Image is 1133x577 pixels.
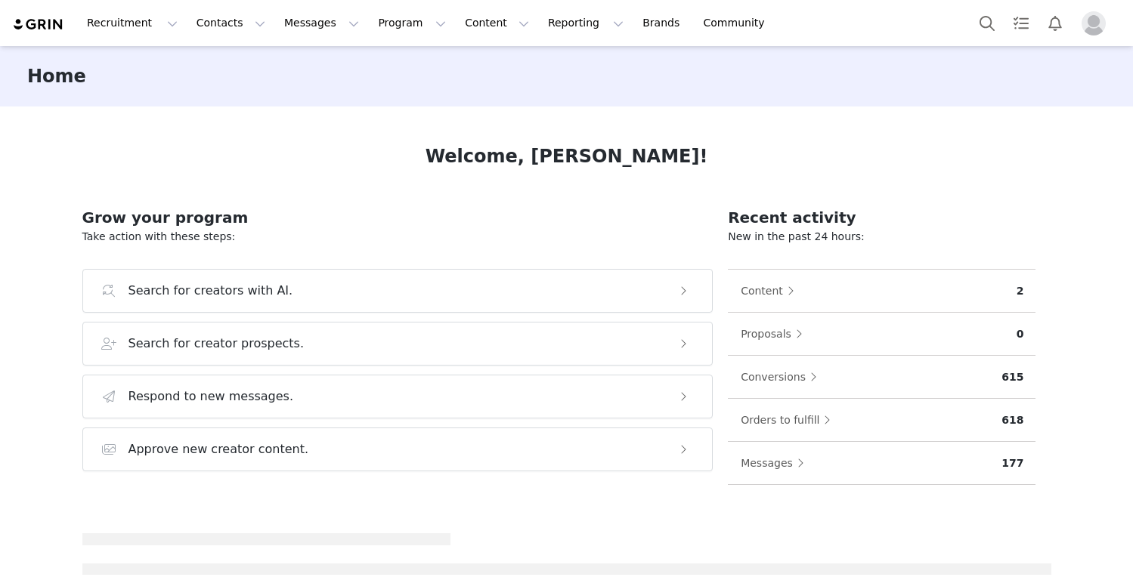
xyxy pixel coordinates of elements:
h3: Respond to new messages. [128,387,294,406]
a: Tasks [1005,6,1038,40]
button: Notifications [1039,6,1072,40]
button: Messages [740,451,812,475]
a: Brands [633,6,693,40]
p: Take action with these steps: [82,229,714,245]
button: Messages [275,6,368,40]
img: placeholder-profile.jpg [1082,11,1106,35]
h3: Search for creators with AI. [128,282,293,300]
button: Profile [1073,11,1121,35]
h2: Grow your program [82,206,714,229]
h3: Approve new creator content. [128,440,309,458]
p: 0 [1017,326,1024,342]
h2: Recent activity [728,206,1035,229]
button: Reporting [539,6,633,40]
button: Proposals [740,322,810,346]
p: 177 [1001,455,1023,471]
h1: Welcome, [PERSON_NAME]! [426,143,708,170]
p: 618 [1001,412,1023,428]
button: Respond to new messages. [82,375,714,418]
button: Search for creator prospects. [82,322,714,366]
button: Program [369,6,455,40]
button: Search [970,6,1004,40]
p: New in the past 24 hours: [728,229,1035,245]
button: Content [456,6,538,40]
h3: Search for creator prospects. [128,335,305,353]
p: 2 [1017,283,1024,299]
h3: Home [27,63,86,90]
button: Recruitment [78,6,187,40]
button: Contacts [187,6,274,40]
button: Search for creators with AI. [82,269,714,313]
img: grin logo [12,17,65,32]
button: Conversions [740,365,825,389]
button: Approve new creator content. [82,427,714,471]
button: Content [740,279,802,303]
button: Orders to fulfill [740,408,838,432]
p: 615 [1001,369,1023,385]
a: Community [695,6,781,40]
